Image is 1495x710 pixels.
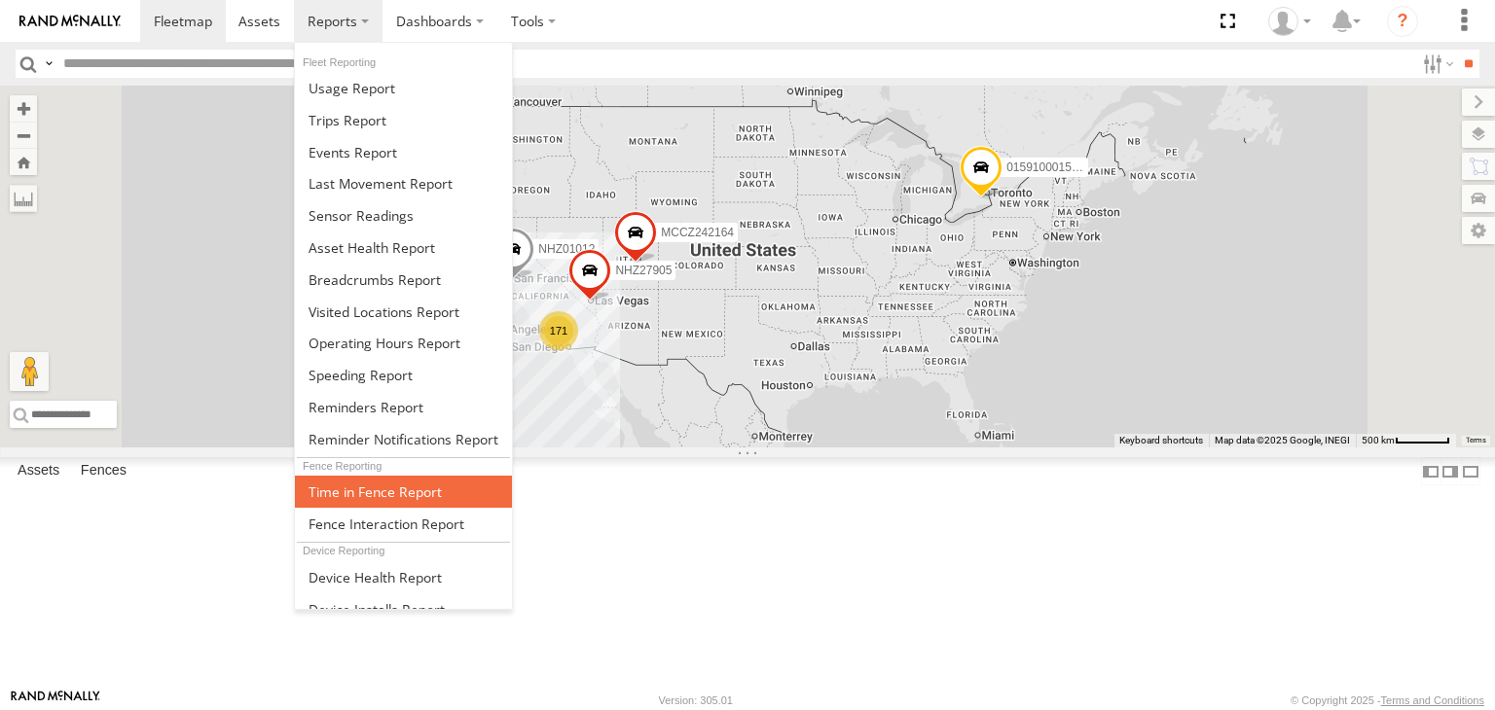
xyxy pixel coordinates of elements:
[1466,437,1486,444] a: Terms
[295,296,512,328] a: Visited Locations Report
[11,691,100,710] a: Visit our Website
[295,423,512,455] a: Service Reminder Notifications Report
[659,694,733,706] div: Version: 305.01
[10,95,37,122] button: Zoom in
[10,185,37,212] label: Measure
[1261,7,1318,36] div: Zulema McIntosch
[10,122,37,149] button: Zoom out
[295,359,512,391] a: Fleet Speed Report
[41,50,56,78] label: Search Query
[1291,694,1484,706] div: © Copyright 2025 -
[1440,457,1460,485] label: Dock Summary Table to the Right
[295,264,512,296] a: Breadcrumbs Report
[1356,434,1456,447] button: Map Scale: 500 km per 53 pixels
[1381,694,1484,706] a: Terms and Conditions
[1362,435,1395,445] span: 500 km
[1006,161,1104,175] span: 015910001545733
[8,458,69,485] label: Assets
[295,72,512,104] a: Usage Report
[10,149,37,175] button: Zoom Home
[1119,434,1203,447] button: Keyboard shortcuts
[1215,435,1350,445] span: Map data ©2025 Google, INEGI
[19,15,121,28] img: rand-logo.svg
[295,476,512,508] a: Time in Fences Report
[295,231,512,264] a: Asset Health Report
[295,593,512,625] a: Device Installs Report
[295,167,512,199] a: Last Movement Report
[10,352,49,391] button: Drag Pegman onto the map to open Street View
[295,391,512,423] a: Reminders Report
[1461,457,1480,485] label: Hide Summary Table
[295,508,512,540] a: Fence Interaction Report
[615,265,672,278] span: NHZ27905
[1415,50,1457,78] label: Search Filter Options
[538,242,595,256] span: NHZ01012
[539,311,578,350] div: 171
[295,104,512,136] a: Trips Report
[1421,457,1440,485] label: Dock Summary Table to the Left
[295,561,512,593] a: Device Health Report
[1387,6,1418,37] i: ?
[1462,217,1495,244] label: Map Settings
[71,458,136,485] label: Fences
[295,136,512,168] a: Full Events Report
[661,226,734,239] span: MCCZ242164
[295,199,512,231] a: Sensor Readings
[295,327,512,359] a: Asset Operating Hours Report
